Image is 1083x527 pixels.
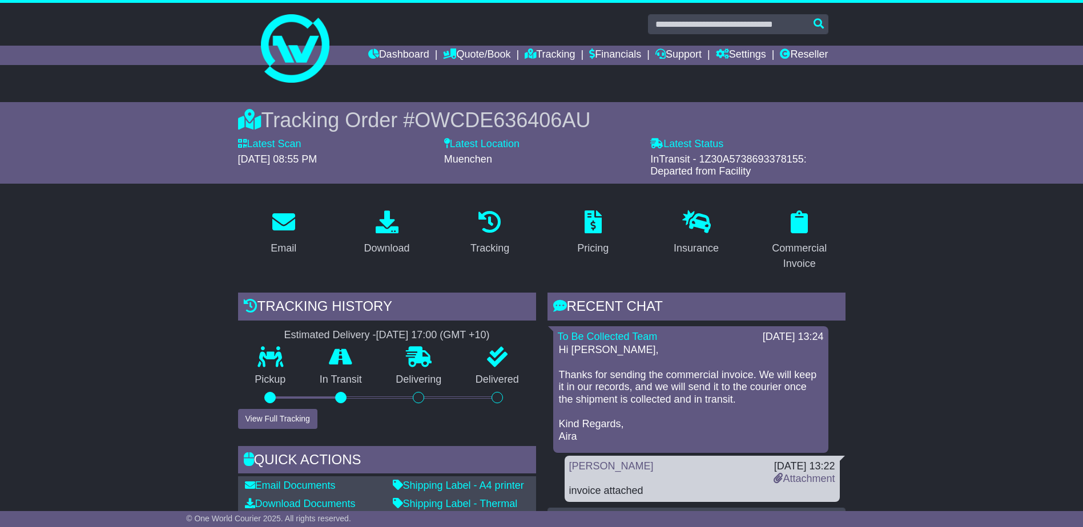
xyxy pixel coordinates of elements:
[414,108,590,132] span: OWCDE636406AU
[774,473,835,484] a: Attachment
[238,374,303,386] p: Pickup
[650,153,807,177] span: InTransit - 1Z30A5738693378155: Departed from Facility
[525,46,575,65] a: Tracking
[559,344,823,443] p: Hi [PERSON_NAME], Thanks for sending the commercial invoice. We will keep it in our records, and ...
[577,241,609,256] div: Pricing
[393,498,518,522] a: Shipping Label - Thermal printer
[761,241,838,271] div: Commercial Invoice
[271,241,296,256] div: Email
[463,206,517,260] a: Tracking
[655,46,702,65] a: Support
[376,329,490,342] div: [DATE] 17:00 (GMT +10)
[570,206,616,260] a: Pricing
[754,206,846,275] a: Commercial Invoice
[238,446,536,477] div: Quick Actions
[569,485,835,497] div: invoice attached
[368,46,429,65] a: Dashboard
[547,293,846,323] div: RECENT CHAT
[443,46,510,65] a: Quote/Book
[674,241,719,256] div: Insurance
[558,331,658,342] a: To Be Collected Team
[238,329,536,342] div: Estimated Delivery -
[444,153,492,165] span: Muenchen
[393,480,524,491] a: Shipping Label - A4 printer
[470,241,509,256] div: Tracking
[245,498,356,509] a: Download Documents
[458,374,536,386] p: Delivered
[238,293,536,323] div: Tracking history
[238,153,317,165] span: [DATE] 08:55 PM
[356,206,417,260] a: Download
[774,460,835,473] div: [DATE] 13:22
[780,46,828,65] a: Reseller
[238,409,317,429] button: View Full Tracking
[716,46,766,65] a: Settings
[666,206,726,260] a: Insurance
[303,374,379,386] p: In Transit
[444,138,520,151] label: Latest Location
[364,241,409,256] div: Download
[589,46,641,65] a: Financials
[763,331,824,343] div: [DATE] 13:24
[245,480,336,491] a: Email Documents
[263,206,304,260] a: Email
[379,374,459,386] p: Delivering
[238,108,846,132] div: Tracking Order #
[238,138,301,151] label: Latest Scan
[650,138,723,151] label: Latest Status
[186,514,351,523] span: © One World Courier 2025. All rights reserved.
[569,460,654,472] a: [PERSON_NAME]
